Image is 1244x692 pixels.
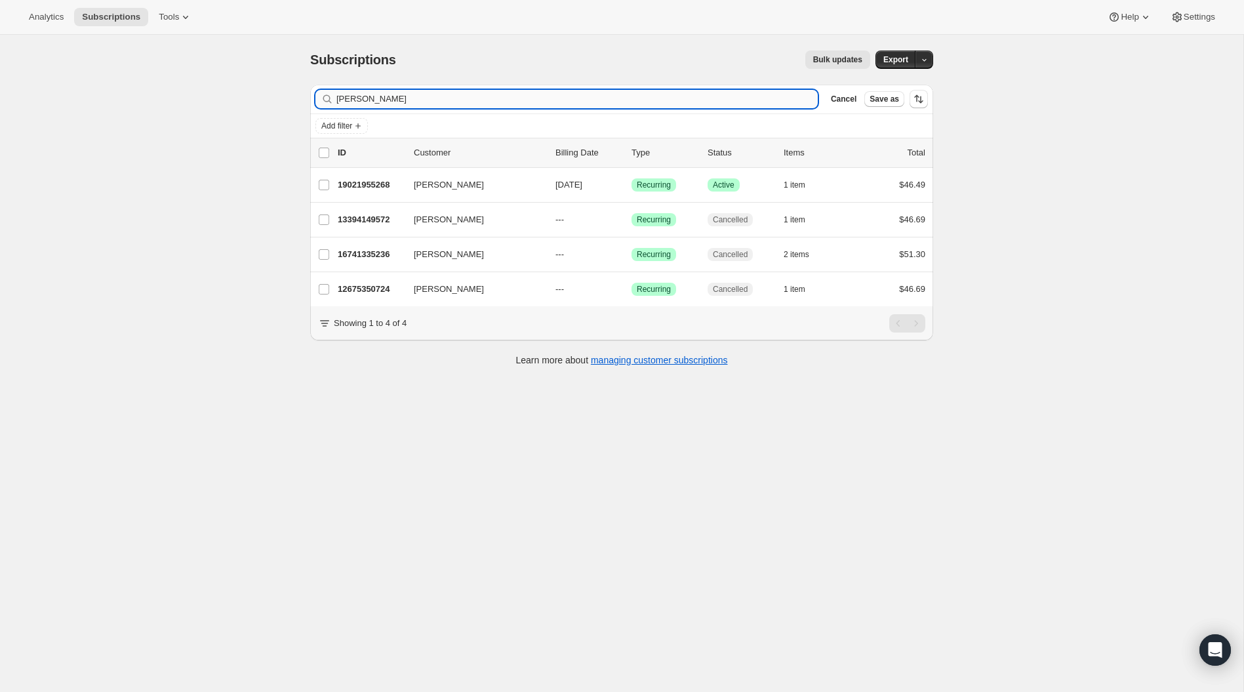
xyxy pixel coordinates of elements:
span: [DATE] [555,180,582,190]
span: $46.49 [899,180,925,190]
nav: Pagination [889,314,925,333]
span: [PERSON_NAME] [414,178,484,192]
button: [PERSON_NAME] [406,209,537,230]
button: Sort the results [910,90,928,108]
div: 19021955268[PERSON_NAME][DATE]SuccessRecurringSuccessActive1 item$46.49 [338,176,925,194]
button: Export [875,51,916,69]
div: 13394149572[PERSON_NAME]---SuccessRecurringCancelled1 item$46.69 [338,211,925,229]
input: Filter subscribers [336,90,818,108]
p: 12675350724 [338,283,403,296]
span: 2 items [784,249,809,260]
span: Cancelled [713,214,748,225]
div: Open Intercom Messenger [1199,634,1231,666]
div: 16741335236[PERSON_NAME]---SuccessRecurringCancelled2 items$51.30 [338,245,925,264]
span: Subscriptions [310,52,396,67]
span: Export [883,54,908,65]
p: 19021955268 [338,178,403,192]
button: Subscriptions [74,8,148,26]
button: Analytics [21,8,71,26]
span: 1 item [784,214,805,225]
span: Settings [1184,12,1215,22]
button: 2 items [784,245,824,264]
span: Add filter [321,121,352,131]
p: 13394149572 [338,213,403,226]
button: 1 item [784,211,820,229]
button: Bulk updates [805,51,870,69]
span: $51.30 [899,249,925,259]
span: [PERSON_NAME] [414,248,484,261]
span: Analytics [29,12,64,22]
span: [PERSON_NAME] [414,213,484,226]
button: Cancel [826,91,862,107]
button: Tools [151,8,200,26]
button: [PERSON_NAME] [406,174,537,195]
span: 1 item [784,284,805,295]
span: Help [1121,12,1138,22]
span: --- [555,214,564,224]
button: Help [1100,8,1159,26]
span: Recurring [637,180,671,190]
span: Cancelled [713,249,748,260]
button: Add filter [315,118,368,134]
span: Subscriptions [82,12,140,22]
button: 1 item [784,280,820,298]
span: Cancelled [713,284,748,295]
span: Recurring [637,214,671,225]
button: [PERSON_NAME] [406,279,537,300]
span: Save as [870,94,899,104]
button: [PERSON_NAME] [406,244,537,265]
div: IDCustomerBilling DateTypeStatusItemsTotal [338,146,925,159]
button: Settings [1163,8,1223,26]
p: 16741335236 [338,248,403,261]
span: --- [555,284,564,294]
p: Total [908,146,925,159]
div: Type [632,146,697,159]
p: Billing Date [555,146,621,159]
div: Items [784,146,849,159]
span: Cancel [831,94,856,104]
span: Recurring [637,284,671,295]
p: Learn more about [516,354,728,367]
p: ID [338,146,403,159]
p: Customer [414,146,545,159]
span: 1 item [784,180,805,190]
span: Active [713,180,734,190]
span: $46.69 [899,284,925,294]
span: --- [555,249,564,259]
span: Tools [159,12,179,22]
a: managing customer subscriptions [591,355,728,365]
div: 12675350724[PERSON_NAME]---SuccessRecurringCancelled1 item$46.69 [338,280,925,298]
button: 1 item [784,176,820,194]
span: [PERSON_NAME] [414,283,484,296]
span: Bulk updates [813,54,862,65]
span: Recurring [637,249,671,260]
p: Showing 1 to 4 of 4 [334,317,407,330]
p: Status [708,146,773,159]
span: $46.69 [899,214,925,224]
button: Save as [864,91,904,107]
